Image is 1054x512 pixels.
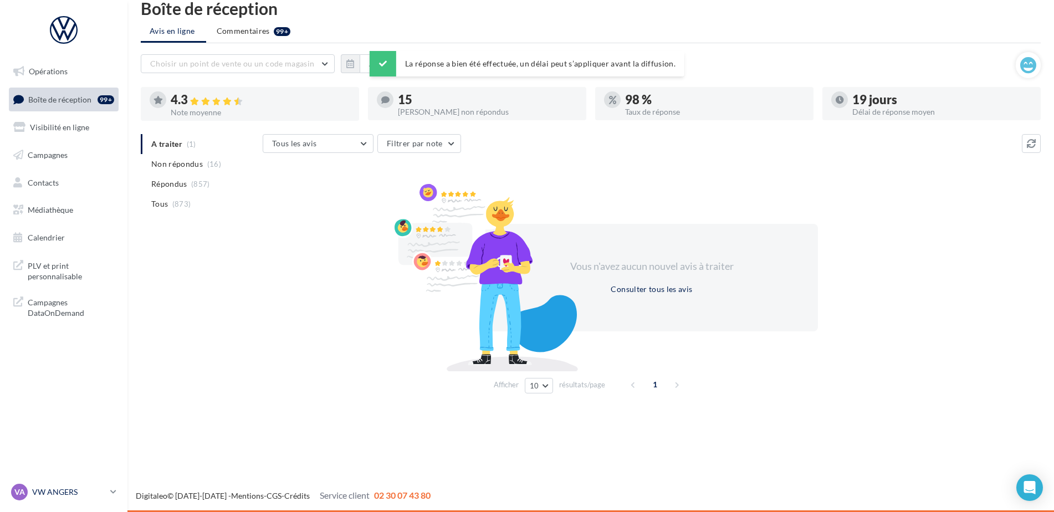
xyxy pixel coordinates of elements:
a: Boîte de réception99+ [7,88,121,111]
span: Contacts [28,177,59,187]
div: 19 jours [852,94,1032,106]
a: Digitaleo [136,491,167,500]
a: Visibilité en ligne [7,116,121,139]
button: Consulter tous les avis [606,283,697,296]
span: Tous les avis [272,139,317,148]
span: VA [14,487,25,498]
span: (16) [207,160,221,168]
a: VA VW ANGERS [9,482,119,503]
a: Crédits [284,491,310,500]
span: (857) [191,180,210,188]
div: [PERSON_NAME] non répondus [398,108,577,116]
button: Au total [360,54,408,73]
a: Campagnes [7,144,121,167]
div: 99+ [98,95,114,104]
span: Boîte de réception [28,94,91,104]
span: Service client [320,490,370,500]
a: PLV et print personnalisable [7,254,121,286]
span: Médiathèque [28,205,73,214]
span: Visibilité en ligne [30,122,89,132]
span: Répondus [151,178,187,190]
a: Mentions [231,491,264,500]
span: Tous [151,198,168,209]
span: Choisir un point de vente ou un code magasin [150,59,314,68]
div: La réponse a bien été effectuée, un délai peut s’appliquer avant la diffusion. [370,51,684,76]
span: résultats/page [559,380,605,390]
div: 99+ [274,27,290,36]
button: Au total [341,54,408,73]
span: Non répondus [151,158,203,170]
button: 10 [525,378,553,393]
div: Note moyenne [171,109,350,116]
span: Campagnes [28,150,68,160]
a: Campagnes DataOnDemand [7,290,121,323]
span: 1 [646,376,664,393]
a: CGS [267,491,282,500]
span: Calendrier [28,233,65,242]
p: VW ANGERS [32,487,106,498]
span: 02 30 07 43 80 [374,490,431,500]
button: Choisir un point de vente ou un code magasin [141,54,335,73]
button: Tous les avis [263,134,373,153]
a: Contacts [7,171,121,194]
span: PLV et print personnalisable [28,258,114,282]
a: Opérations [7,60,121,83]
span: Campagnes DataOnDemand [28,295,114,319]
div: Taux de réponse [625,108,805,116]
div: 98 % [625,94,805,106]
span: Opérations [29,66,68,76]
div: 15 [398,94,577,106]
span: 10 [530,381,539,390]
button: Filtrer par note [377,134,461,153]
span: Afficher [494,380,519,390]
a: Médiathèque [7,198,121,222]
span: © [DATE]-[DATE] - - - [136,491,431,500]
a: Calendrier [7,226,121,249]
div: Vous n'avez aucun nouvel avis à traiter [556,259,747,274]
div: 4.3 [171,94,350,106]
span: Commentaires [217,25,270,37]
div: Délai de réponse moyen [852,108,1032,116]
div: Open Intercom Messenger [1016,474,1043,501]
span: (873) [172,199,191,208]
